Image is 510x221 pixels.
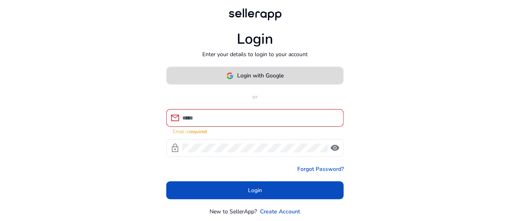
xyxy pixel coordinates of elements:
strong: required [189,128,207,135]
a: Forgot Password? [297,165,344,173]
span: lock [170,143,180,153]
mat-error: Email is [173,127,337,135]
span: Login with Google [238,71,284,80]
span: Login [248,186,262,195]
p: or [166,93,344,101]
span: mail [170,113,180,123]
span: visibility [330,143,340,153]
button: Login with Google [166,67,344,85]
p: New to SellerApp? [210,207,257,216]
a: Create Account [260,207,300,216]
button: Login [166,181,344,199]
img: google-logo.svg [226,72,234,79]
h1: Login [237,30,273,48]
p: Enter your details to login to your account [202,50,308,59]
